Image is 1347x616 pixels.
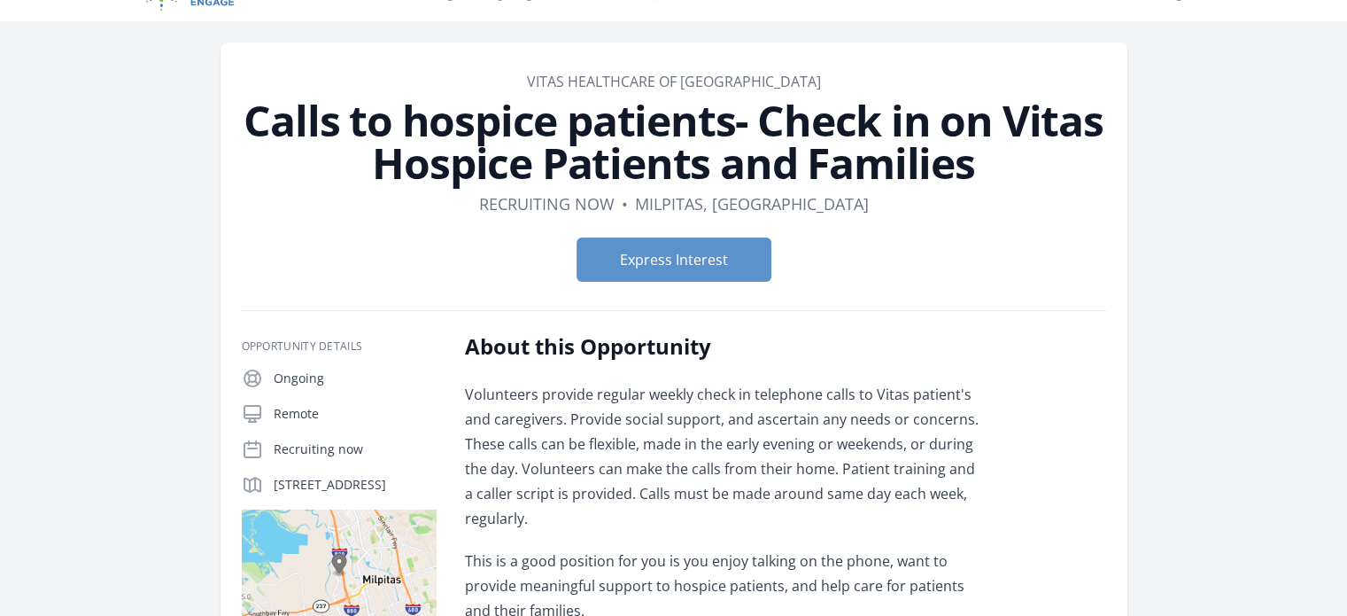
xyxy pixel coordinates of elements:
[635,191,869,216] dd: Milpitas, [GEOGRAPHIC_DATA]
[527,72,821,91] a: VITAS Healthcare of [GEOGRAPHIC_DATA]
[274,476,437,494] p: [STREET_ADDRESS]
[479,191,615,216] dd: Recruiting now
[274,405,437,423] p: Remote
[465,332,983,361] h2: About this Opportunity
[465,382,983,531] p: Volunteers provide regular weekly check in telephone calls to Vitas patient's and caregivers. Pro...
[242,339,437,354] h3: Opportunity Details
[242,99,1106,184] h1: Calls to hospice patients- Check in on Vitas Hospice Patients and Families
[577,238,771,282] button: Express Interest
[274,441,437,458] p: Recruiting now
[274,370,437,387] p: Ongoing
[622,191,628,216] div: •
